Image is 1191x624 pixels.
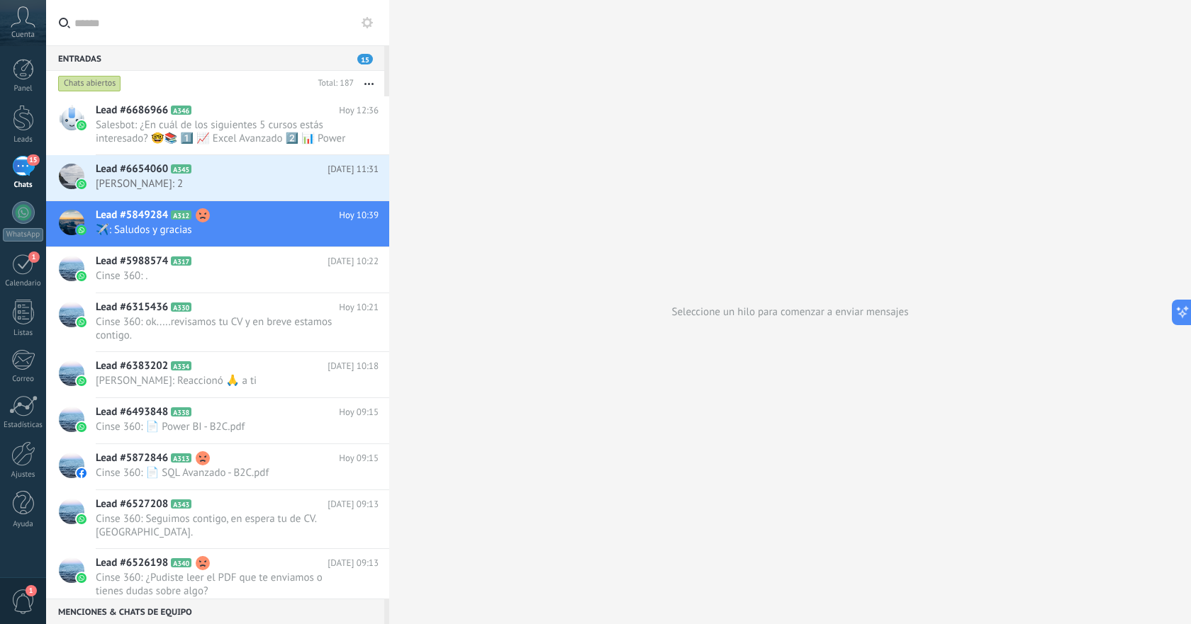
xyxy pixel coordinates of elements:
[171,407,191,416] span: A338
[46,293,389,351] a: Lead #6315436 A330 Hoy 10:21 Cinse 360: ok.....revisamos tu CV y en breve estamos contigo.
[96,162,168,176] span: Lead #6654060
[354,71,384,96] button: Más
[328,359,379,373] span: [DATE] 10:18
[96,420,352,433] span: Cinse 360: 📄 Power BI - B2C.pdf
[96,300,168,314] span: Lead #6315436
[77,317,86,327] img: waba.svg
[3,375,44,384] div: Correo
[96,451,168,465] span: Lead #5872846
[171,499,191,509] span: A343
[96,208,168,222] span: Lead #5849284
[77,573,86,583] img: waba.svg
[46,490,389,548] a: Lead #6527208 A343 [DATE] 09:13 Cinse 360: Seguimos contigo, en espera tu de CV. [GEOGRAPHIC_DATA].
[171,256,191,266] span: A317
[312,76,354,91] div: Total: 187
[77,514,86,524] img: waba.svg
[58,75,121,92] div: Chats abiertos
[96,177,352,191] span: [PERSON_NAME]: 2
[77,376,86,386] img: waba.svg
[96,374,352,387] span: [PERSON_NAME]: Reaccionó 🙏 a ti
[96,497,168,511] span: Lead #6527208
[171,210,191,220] span: A312
[3,84,44,93] div: Panel
[171,302,191,312] span: A330
[171,453,191,463] span: A313
[339,300,379,314] span: Hoy 10:21
[77,468,86,478] img: facebook-sm.svg
[339,451,379,465] span: Hoy 09:15
[11,30,35,40] span: Cuenta
[3,470,44,480] div: Ajustes
[328,497,379,511] span: [DATE] 09:13
[46,444,389,489] a: Lead #5872846 A313 Hoy 09:15 Cinse 360: 📄 SQL Avanzado - B2C.pdf
[96,556,168,570] span: Lead #6526198
[28,251,40,263] span: 1
[96,103,168,118] span: Lead #6686966
[46,549,389,607] a: Lead #6526198 A340 [DATE] 09:13 Cinse 360: ¿Pudiste leer el PDF que te enviamos o tienes dudas so...
[3,520,44,529] div: Ayuda
[96,315,352,342] span: Cinse 360: ok.....revisamos tu CV y en breve estamos contigo.
[96,269,352,283] span: Cinse 360: .
[171,106,191,115] span: A346
[77,225,86,235] img: waba.svg
[171,361,191,370] span: A334
[3,329,44,338] div: Listas
[171,164,191,174] span: A345
[3,228,43,242] div: WhatsApp
[339,103,379,118] span: Hoy 12:36
[46,599,384,624] div: Menciones & Chats de equipo
[96,512,352,539] span: Cinse 360: Seguimos contigo, en espera tu de CV. [GEOGRAPHIC_DATA].
[96,254,168,268] span: Lead #5988574
[77,120,86,130] img: waba.svg
[3,181,44,190] div: Chats
[328,162,379,176] span: [DATE] 11:31
[46,247,389,293] a: Lead #5988574 A317 [DATE] 10:22 Cinse 360: .
[3,279,44,288] div: Calendario
[46,352,389,397] a: Lead #6383202 A334 [DATE] 10:18 [PERSON_NAME]: Reaccionó 🙏 a ti
[171,558,191,567] span: A340
[328,556,379,570] span: [DATE] 09:13
[339,208,379,222] span: Hoy 10:39
[26,585,37,596] span: 1
[46,96,389,154] a: Lead #6686966 A346 Hoy 12:36 Salesbot: ¿En cuál de los siguientes 5 cursos estás interesado? 🤓📚 1...
[3,421,44,430] div: Estadísticas
[46,45,384,71] div: Entradas
[96,223,352,237] span: ️️✈️: Saludos y gracias
[77,179,86,189] img: waba.svg
[328,254,379,268] span: [DATE] 10:22
[27,154,39,166] span: 15
[46,201,389,246] a: Lead #5849284 A312 Hoy 10:39 ️️✈️: Saludos y gracias
[96,571,352,598] span: Cinse 360: ¿Pudiste leer el PDF que te enviamos o tienes dudas sobre algo?
[96,405,168,419] span: Lead #6493848
[96,466,352,480] span: Cinse 360: 📄 SQL Avanzado - B2C.pdf
[357,54,373,64] span: 15
[77,422,86,432] img: waba.svg
[3,135,44,144] div: Leads
[96,118,352,145] span: Salesbot: ¿En cuál de los siguientes 5 cursos estás interesado? 🤓📚 1️⃣ 📈 Excel Avanzado 2️⃣ 📊 Pow...
[46,398,389,443] a: Lead #6493848 A338 Hoy 09:15 Cinse 360: 📄 Power BI - B2C.pdf
[46,155,389,200] a: Lead #6654060 A345 [DATE] 11:31 [PERSON_NAME]: 2
[339,405,379,419] span: Hoy 09:15
[96,359,168,373] span: Lead #6383202
[77,271,86,281] img: waba.svg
